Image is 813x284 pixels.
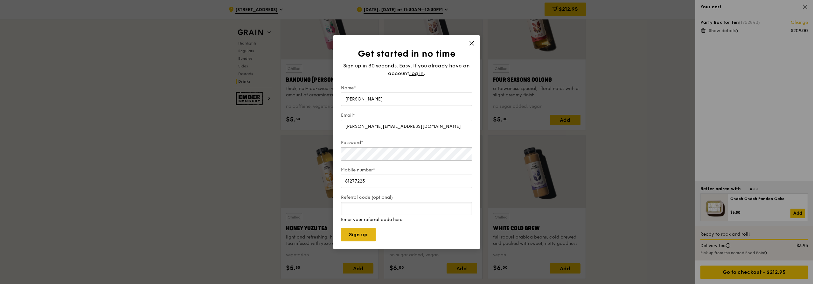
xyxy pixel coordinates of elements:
[424,70,425,76] span: .
[341,167,472,173] label: Mobile number*
[341,112,472,119] label: Email*
[341,217,472,223] div: Enter your referral code here
[341,85,472,91] label: Name*
[341,194,472,201] label: Referral code (optional)
[343,63,470,76] span: Sign up in 30 seconds. Easy. If you already have an account,
[341,48,472,59] h1: Get started in no time
[341,140,472,146] label: Password*
[410,70,424,77] span: log in
[341,228,376,241] button: Sign up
